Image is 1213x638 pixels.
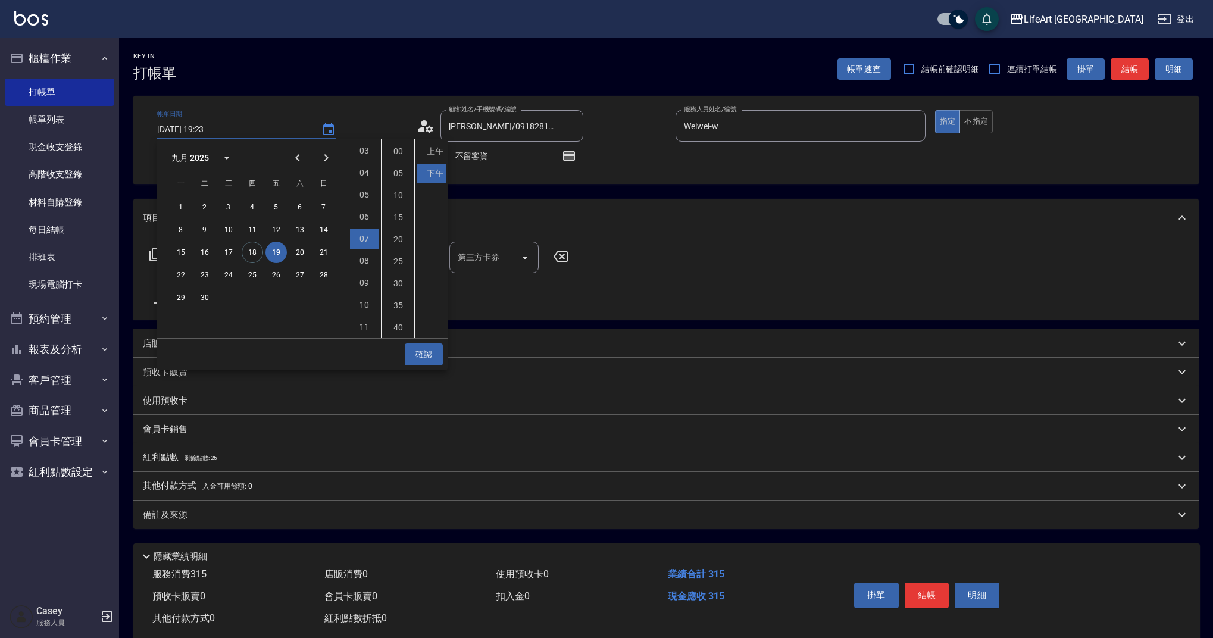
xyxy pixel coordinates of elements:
[242,171,263,195] span: 星期四
[350,185,379,205] li: 5 hours
[218,219,239,240] button: 10
[212,143,241,172] button: calendar view is open, switch to year view
[133,52,176,60] h2: Key In
[314,115,343,144] button: Choose date, selected date is 2025-09-19
[313,264,334,286] button: 28
[143,395,187,407] p: 使用預收卡
[921,63,980,76] span: 結帳前確認明細
[143,212,179,224] p: 項目消費
[185,455,218,461] span: 剩餘點數: 26
[143,451,217,464] p: 紅利點數
[143,337,179,350] p: 店販銷售
[170,264,192,286] button: 22
[265,171,287,195] span: 星期五
[289,171,311,195] span: 星期六
[414,139,448,338] ul: Select meridiem
[218,242,239,263] button: 17
[515,248,534,267] button: Open
[384,142,412,161] li: 0 minutes
[170,196,192,218] button: 1
[384,164,412,183] li: 5 minutes
[143,509,187,521] p: 備註及來源
[143,480,252,493] p: 其他付款方式
[152,568,207,580] span: 服務消費 315
[384,230,412,249] li: 20 minutes
[242,219,263,240] button: 11
[959,110,993,133] button: 不指定
[265,242,287,263] button: 19
[194,219,215,240] button: 9
[854,583,899,608] button: 掛單
[143,423,187,436] p: 會員卡銷售
[5,189,114,216] a: 材料自購登錄
[381,139,414,338] ul: Select minutes
[384,186,412,205] li: 10 minutes
[152,590,205,602] span: 預收卡販賣 0
[133,501,1199,529] div: 備註及來源
[312,143,340,172] button: Next month
[194,196,215,218] button: 2
[283,143,312,172] button: Previous month
[324,612,387,624] span: 紅利點數折抵 0
[218,264,239,286] button: 24
[837,58,891,80] button: 帳單速查
[668,590,724,602] span: 現金應收 315
[289,219,311,240] button: 13
[5,365,114,396] button: 客戶管理
[36,605,97,617] h5: Casey
[5,426,114,457] button: 會員卡管理
[5,43,114,74] button: 櫃檯作業
[157,110,182,118] label: 帳單日期
[170,219,192,240] button: 8
[170,287,192,308] button: 29
[313,171,334,195] span: 星期日
[194,287,215,308] button: 30
[905,583,949,608] button: 結帳
[171,152,209,164] div: 九月 2025
[5,304,114,334] button: 預約管理
[218,171,239,195] span: 星期三
[218,196,239,218] button: 3
[350,273,379,293] li: 9 hours
[313,242,334,263] button: 21
[289,242,311,263] button: 20
[133,358,1199,386] div: 預收卡販賣
[242,242,263,263] button: 18
[143,366,187,379] p: 預收卡販賣
[10,605,33,628] img: Person
[384,274,412,293] li: 30 minutes
[5,133,114,161] a: 現金收支登錄
[350,251,379,271] li: 8 hours
[133,65,176,82] h3: 打帳單
[417,142,446,161] li: 上午
[5,243,114,271] a: 排班表
[350,317,379,337] li: 11 hours
[1007,63,1057,76] span: 連續打單結帳
[242,196,263,218] button: 4
[265,196,287,218] button: 5
[313,219,334,240] button: 14
[170,171,192,195] span: 星期一
[1155,58,1193,80] button: 明細
[1153,8,1199,30] button: 登出
[133,415,1199,443] div: 會員卡銷售
[348,139,381,338] ul: Select hours
[313,196,334,218] button: 7
[242,264,263,286] button: 25
[5,79,114,106] a: 打帳單
[684,105,736,114] label: 服務人員姓名/編號
[194,264,215,286] button: 23
[324,590,377,602] span: 會員卡販賣 0
[5,395,114,426] button: 商品管理
[1111,58,1149,80] button: 結帳
[384,252,412,271] li: 25 minutes
[384,318,412,337] li: 40 minutes
[194,242,215,263] button: 16
[152,612,215,624] span: 其他付款方式 0
[133,386,1199,415] div: 使用預收卡
[496,568,549,580] span: 使用預收卡 0
[5,106,114,133] a: 帳單列表
[417,164,446,183] li: 下午
[668,568,724,580] span: 業績合計 315
[935,110,961,133] button: 指定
